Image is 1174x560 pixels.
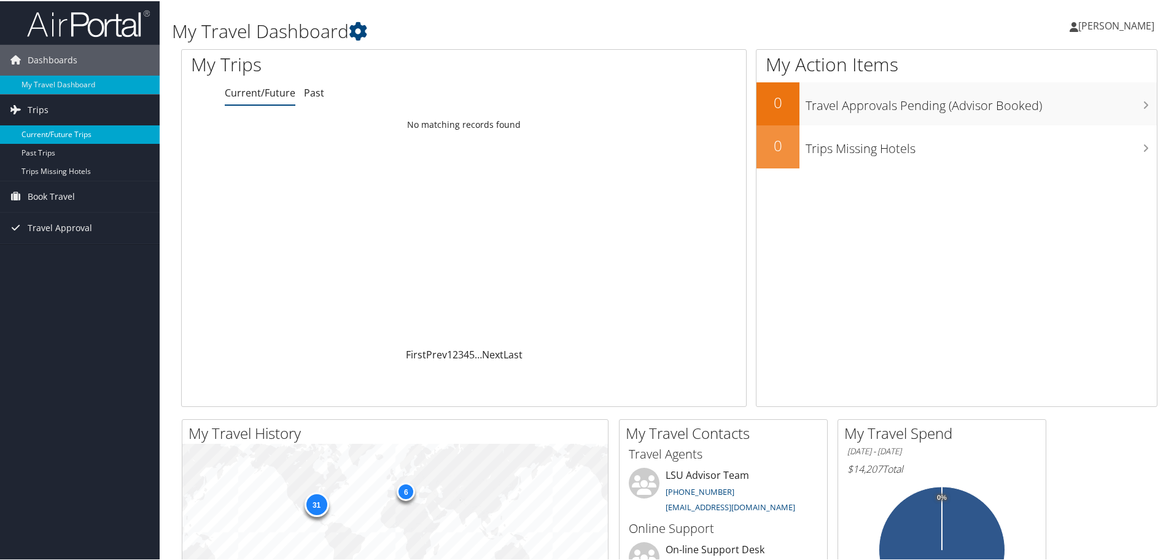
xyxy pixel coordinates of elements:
span: Book Travel [28,180,75,211]
h3: Trips Missing Hotels [806,133,1157,156]
a: 0Trips Missing Hotels [756,124,1157,167]
img: airportal-logo.png [27,8,150,37]
a: Prev [426,347,447,360]
span: Trips [28,93,49,124]
li: LSU Advisor Team [623,467,824,517]
h1: My Trips [191,50,502,76]
h1: My Action Items [756,50,1157,76]
span: $14,207 [847,461,882,475]
a: First [406,347,426,360]
a: Past [304,85,324,98]
a: Last [503,347,523,360]
h3: Online Support [629,519,818,536]
a: 5 [469,347,475,360]
td: No matching records found [182,112,746,135]
a: 0Travel Approvals Pending (Advisor Booked) [756,81,1157,124]
span: [PERSON_NAME] [1078,18,1154,31]
a: Next [482,347,503,360]
h2: 0 [756,91,799,112]
a: 2 [453,347,458,360]
h1: My Travel Dashboard [172,17,835,43]
a: 4 [464,347,469,360]
h2: My Travel Spend [844,422,1046,443]
h2: My Travel History [189,422,608,443]
a: [PERSON_NAME] [1070,6,1167,43]
h2: My Travel Contacts [626,422,827,443]
span: Dashboards [28,44,77,74]
a: [EMAIL_ADDRESS][DOMAIN_NAME] [666,500,795,511]
span: Travel Approval [28,211,92,242]
h3: Travel Approvals Pending (Advisor Booked) [806,90,1157,113]
tspan: 0% [937,493,947,500]
h2: 0 [756,134,799,155]
a: Current/Future [225,85,295,98]
a: 3 [458,347,464,360]
h6: Total [847,461,1036,475]
h3: Travel Agents [629,444,818,462]
a: [PHONE_NUMBER] [666,485,734,496]
div: 6 [397,481,415,500]
div: 31 [304,491,328,516]
a: 1 [447,347,453,360]
h6: [DATE] - [DATE] [847,444,1036,456]
span: … [475,347,482,360]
